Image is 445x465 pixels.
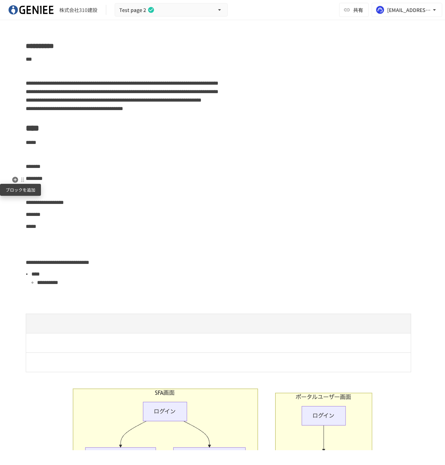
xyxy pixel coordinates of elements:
[119,6,146,14] span: Test page 2
[339,3,369,17] button: 共有
[115,3,228,17] button: Test page 2
[387,6,431,14] div: [EMAIL_ADDRESS][DOMAIN_NAME]
[353,6,363,14] span: 共有
[372,3,442,17] button: [EMAIL_ADDRESS][DOMAIN_NAME]
[8,4,54,16] img: mDIuM0aA4TOBKl0oB3pspz7XUBGXdoniCzRRINgIxkl
[59,6,97,14] div: 株式会社310建設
